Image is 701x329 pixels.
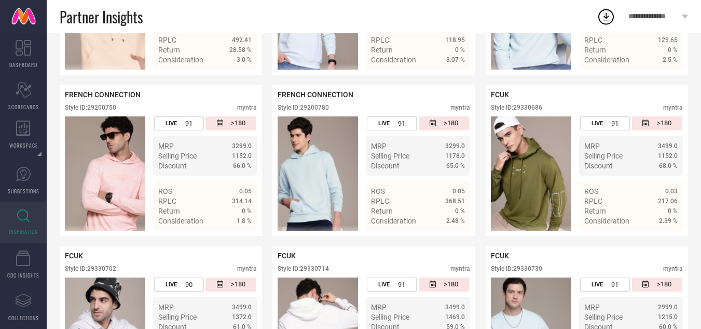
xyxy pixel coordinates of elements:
div: myntra [237,104,257,111]
span: ROS [158,187,172,195]
span: 2.48 % [446,217,465,225]
span: RPLC [584,36,602,44]
span: Details [442,235,465,244]
img: Style preview image [278,116,358,231]
span: MRP [371,303,387,311]
span: 1469.0 [445,313,465,321]
span: LIVE [166,281,177,288]
span: Selling Price [158,313,197,321]
a: Details [431,74,465,83]
span: FCUK [65,252,83,260]
span: 28.58 % [229,46,252,54]
span: >180 [444,119,458,128]
span: 1.8 % [237,217,252,225]
div: myntra [663,104,683,111]
span: INSPIRATION [9,228,38,235]
div: Number of days since the style was first listed on the platform [632,278,682,292]
span: MRP [158,142,174,150]
span: Return [584,46,606,54]
span: SCORECARDS [8,103,39,111]
span: Details [442,74,465,83]
span: 0.05 [452,188,465,195]
span: 68.0 % [659,162,678,169]
span: Return [371,207,393,215]
span: RPLC [158,36,176,44]
span: 2999.0 [658,304,678,311]
span: >180 [657,280,671,289]
div: Number of days the style has been live on the platform [154,278,204,292]
a: Details [431,235,465,244]
span: Selling Price [158,152,197,160]
span: RPLC [371,36,389,44]
span: 1152.0 [658,152,678,160]
span: 91 [185,120,193,127]
span: LIVE [378,281,390,288]
span: 0.05 [239,188,252,195]
span: 118.95 [445,36,465,44]
span: LIVE [378,120,390,127]
div: Open download list [597,7,615,26]
div: Click to view image [65,116,145,231]
span: 129.65 [658,36,678,44]
div: Style ID: 29200750 [65,104,116,111]
span: 314.14 [232,198,252,205]
span: RPLC [584,197,602,205]
span: MRP [584,142,600,150]
div: myntra [450,265,470,272]
span: Details [654,74,678,83]
div: myntra [663,265,683,272]
span: FCUK [491,90,509,99]
img: Style preview image [65,116,145,231]
span: 217.06 [658,198,678,205]
div: Style ID: 29330714 [278,265,329,272]
span: 3499.0 [658,142,678,150]
span: 91 [398,120,405,127]
span: 0 % [242,207,252,215]
span: 0 % [455,46,465,54]
span: 91 [611,281,618,288]
span: 1178.0 [445,152,465,160]
span: Selling Price [371,313,409,321]
span: Selling Price [371,152,409,160]
div: myntra [237,265,257,272]
span: 3.0 % [237,56,252,63]
span: WORKSPACE [9,141,38,149]
span: 3299.0 [232,142,252,150]
span: Selling Price [584,313,623,321]
span: Discount [158,162,187,170]
span: 90 [185,281,193,288]
span: MRP [371,142,387,150]
div: Number of days since the style was first listed on the platform [419,278,469,292]
span: 1215.0 [658,313,678,321]
a: Details [644,74,678,83]
span: 91 [611,120,618,127]
span: Consideration [158,56,203,64]
span: DASHBOARD [9,61,37,69]
span: Return [584,207,606,215]
span: FRENCH CONNECTION [278,90,353,99]
span: 91 [398,281,405,288]
span: 1152.0 [232,152,252,160]
span: Details [228,74,252,83]
span: Consideration [371,56,416,64]
span: Selling Price [584,152,623,160]
span: LIVE [166,120,177,127]
span: LIVE [592,120,603,127]
span: FRENCH CONNECTION [65,90,141,99]
span: ROS [371,187,385,195]
span: Discount [371,162,400,170]
span: Return [371,46,393,54]
a: Details [644,235,678,244]
span: Return [158,46,180,54]
div: myntra [450,104,470,111]
span: COLLECTIONS [8,314,39,322]
span: 0 % [455,207,465,215]
span: Partner Insights [60,6,143,28]
div: Style ID: 29330686 [491,104,542,111]
span: 492.41 [232,36,252,44]
span: >180 [444,280,458,289]
span: Consideration [158,217,203,225]
div: Style ID: 29330702 [65,265,116,272]
span: 3499.0 [232,304,252,311]
span: LIVE [592,281,603,288]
